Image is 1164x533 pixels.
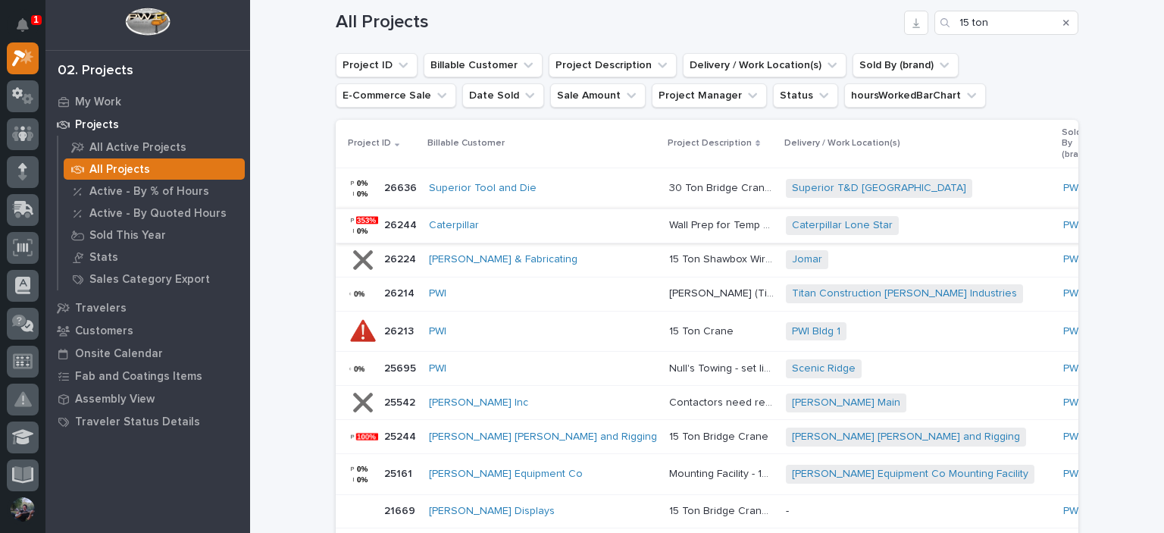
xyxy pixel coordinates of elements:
[45,387,250,410] a: Assembly View
[45,410,250,433] a: Traveler Status Details
[429,219,479,232] a: Caterpillar
[429,325,446,338] a: PWI
[336,53,418,77] button: Project ID
[75,96,121,109] p: My Work
[792,219,893,232] a: Caterpillar Lone Star
[429,431,657,444] a: [PERSON_NAME] [PERSON_NAME] and Rigging
[844,83,986,108] button: hoursWorkedBarChart
[7,494,39,525] button: users-avatar
[58,246,250,268] a: Stats
[75,393,155,406] p: Assembly View
[1063,397,1081,409] a: PWI
[75,302,127,315] p: Travelers
[792,431,1020,444] a: [PERSON_NAME] [PERSON_NAME] and Rigging
[58,224,250,246] a: Sold This Year
[384,359,419,375] p: 25695
[45,319,250,342] a: Customers
[773,83,838,108] button: Status
[75,370,202,384] p: Fab and Coatings Items
[89,251,118,265] p: Stats
[669,428,771,444] p: 15 Ton Bridge Crane
[348,135,391,152] p: Project ID
[45,296,250,319] a: Travelers
[429,505,555,518] a: [PERSON_NAME] Displays
[89,229,166,243] p: Sold This Year
[669,359,777,375] p: Null's Towing - set limits on (2) 15 ton Shawbox Wire Ropes
[792,362,856,375] a: Scenic Ridge
[336,83,456,108] button: E-Commerce Sale
[58,268,250,290] a: Sales Category Export
[75,325,133,338] p: Customers
[669,465,777,481] p: Mounting Facility - 15 Ton Crane
[89,207,227,221] p: Active - By Quoted Hours
[58,180,250,202] a: Active - By % of Hours
[58,202,250,224] a: Active - By Quoted Hours
[669,284,777,300] p: Girtz (Titan Construction) - (2) 15 Ton Shawbox Wire Ropes - both slow and stop in the middle of ...
[429,397,528,409] a: [PERSON_NAME] Inc
[89,163,150,177] p: All Projects
[427,135,505,152] p: Billable Customer
[1063,505,1081,518] a: PWI
[89,141,186,155] p: All Active Projects
[429,182,537,195] a: Superior Tool and Die
[384,179,420,195] p: 26636
[1063,287,1081,300] a: PWI
[45,113,250,136] a: Projects
[786,505,1051,518] p: -
[424,53,543,77] button: Billable Customer
[384,428,419,444] p: 25244
[19,18,39,42] div: Notifications1
[384,322,417,338] p: 26213
[45,342,250,365] a: Onsite Calendar
[58,63,133,80] div: 02. Projects
[1063,431,1081,444] a: PWI
[1063,325,1081,338] a: PWI
[792,325,840,338] a: PWI Bldg 1
[384,465,415,481] p: 25161
[1063,362,1081,375] a: PWI
[683,53,846,77] button: Delivery / Work Location(s)
[125,8,170,36] img: Workspace Logo
[792,397,900,409] a: [PERSON_NAME] Main
[58,136,250,158] a: All Active Projects
[384,284,418,300] p: 26214
[429,253,577,266] a: [PERSON_NAME] & Fabricating
[75,415,200,429] p: Traveler Status Details
[652,83,767,108] button: Project Manager
[429,468,583,481] a: [PERSON_NAME] Equipment Co
[792,182,966,195] a: Superior T&D [GEOGRAPHIC_DATA]
[75,347,163,361] p: Onsite Calendar
[33,14,39,25] p: 1
[668,135,752,152] p: Project Description
[58,158,250,180] a: All Projects
[934,11,1078,35] input: Search
[792,287,1017,300] a: Titan Construction [PERSON_NAME] Industries
[45,90,250,113] a: My Work
[384,502,418,518] p: 21669
[336,11,898,33] h1: All Projects
[1063,182,1081,195] a: PWI
[7,9,39,41] button: Notifications
[384,216,420,232] p: 26244
[550,83,646,108] button: Sale Amount
[89,185,209,199] p: Active - By % of Hours
[75,118,119,132] p: Projects
[669,216,777,232] p: Wall Prep for Temp Power Disruption 15 Ton Crane LST Building
[669,393,777,409] p: Contactors need replaced on 15 ton Shawbox
[784,135,900,152] p: Delivery / Work Location(s)
[462,83,544,108] button: Date Sold
[384,250,419,266] p: 26224
[792,253,822,266] a: Jomar
[669,250,777,266] p: 15 Ton Shawbox Wire Rope in High Bay has a mechanical failure
[792,468,1028,481] a: [PERSON_NAME] Equipment Co Mounting Facility
[1063,253,1081,266] a: PWI
[89,273,210,287] p: Sales Category Export
[384,393,418,409] p: 25542
[45,365,250,387] a: Fab and Coatings Items
[669,322,737,338] p: 15 Ton Crane
[1062,124,1092,163] p: Sold By (brand)
[669,502,777,518] p: 15 Ton Bridge Crane System
[1063,219,1081,232] a: PWI
[669,179,777,195] p: 30 Ton Bridge Crane System (2) 15 Ton Double Girder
